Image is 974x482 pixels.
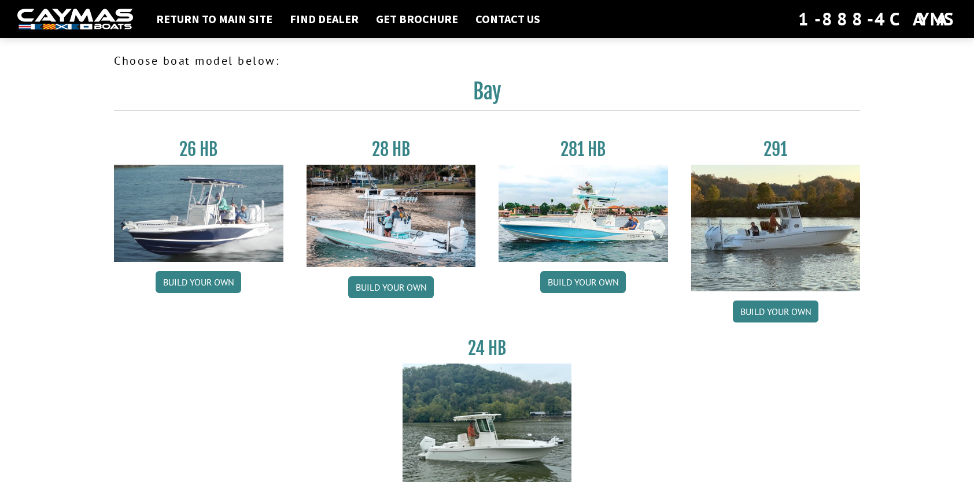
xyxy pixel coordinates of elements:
[470,12,546,27] a: Contact Us
[798,6,957,32] div: 1-888-4CAYMAS
[307,165,476,267] img: 28_hb_thumbnail_for_caymas_connect.jpg
[114,79,860,111] h2: Bay
[156,271,241,293] a: Build your own
[114,165,283,262] img: 26_new_photo_resized.jpg
[370,12,464,27] a: Get Brochure
[150,12,278,27] a: Return to main site
[691,165,861,291] img: 291_Thumbnail.jpg
[307,139,476,160] h3: 28 HB
[499,165,668,262] img: 28-hb-twin.jpg
[499,139,668,160] h3: 281 HB
[17,9,133,30] img: white-logo-c9c8dbefe5ff5ceceb0f0178aa75bf4bb51f6bca0971e226c86eb53dfe498488.png
[540,271,626,293] a: Build your own
[284,12,364,27] a: Find Dealer
[348,276,434,298] a: Build your own
[691,139,861,160] h3: 291
[114,139,283,160] h3: 26 HB
[403,338,572,359] h3: 24 HB
[733,301,818,322] a: Build your own
[114,52,860,69] p: Choose boat model below:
